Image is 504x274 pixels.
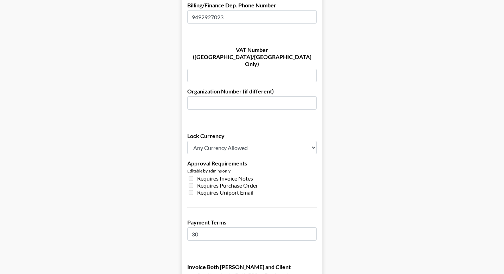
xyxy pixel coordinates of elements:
[187,160,317,167] label: Approval Requirements
[197,189,253,196] span: Requires Uniport Email
[187,88,317,95] label: Organization Number (if different)
[197,175,253,182] span: Requires Invoice Notes
[187,168,317,174] div: Editable by admins only
[187,219,317,226] label: Payment Terms
[197,182,258,189] span: Requires Purchase Order
[187,132,317,139] label: Lock Currency
[187,263,317,270] label: Invoice Both [PERSON_NAME] and Client
[187,46,317,67] label: VAT Number ([GEOGRAPHIC_DATA]/[GEOGRAPHIC_DATA] Only)
[187,2,317,9] label: Billing/Finance Dep. Phone Number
